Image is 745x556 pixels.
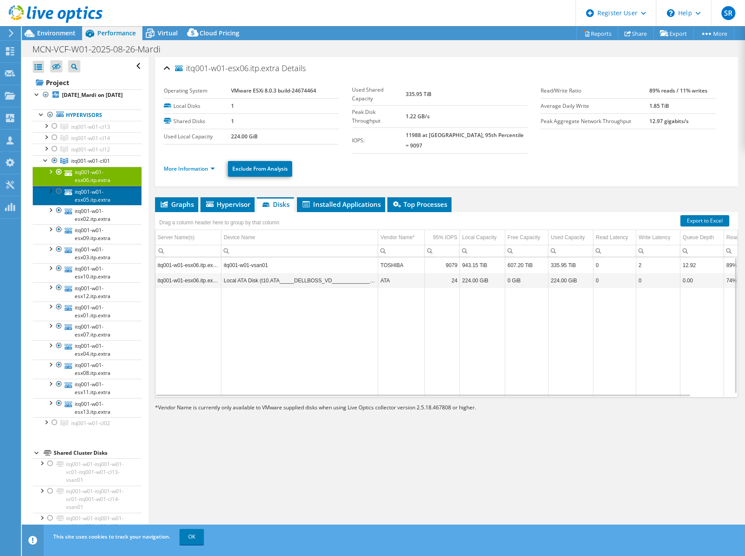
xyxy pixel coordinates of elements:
label: Shared Disks [164,117,231,126]
b: 1 [231,117,234,125]
td: Column Queue Depth, Value 12.92 [680,257,724,273]
div: 95% IOPS [433,232,457,243]
a: itq001-w01-cl01 [33,155,141,167]
span: Cloud Pricing [200,29,239,37]
a: Hypervisors [33,110,141,121]
td: Column Server Name(s), Value itq001-w01-esx06.itp.extra [155,257,221,273]
td: Column Local Capacity, Value 943.15 TiB [460,257,505,273]
td: Column Local Capacity, Filter cell [460,245,505,257]
b: 12.97 gigabits/s [649,117,689,125]
div: Drag a column header here to group by that column [157,216,282,229]
a: itq001-w01-esx13.itp.extra [33,398,141,417]
td: Column Write Latency, Value 2 [636,257,680,273]
td: Column Server Name(s), Filter cell [155,245,221,257]
td: Column 95% IOPS, Filter cell [425,245,460,257]
td: Column Free Capacity, Value 0 GiB [505,273,548,288]
td: Column Local Capacity, Value 224.00 GiB [460,273,505,288]
a: itq001-w01-esx09.itp.extra [33,224,141,244]
label: Used Local Capacity [164,132,231,141]
label: Operating System [164,86,231,95]
a: itq001-w01-esx03.itp.extra [33,244,141,263]
span: Top Processes [392,200,447,209]
p: Vendor Name is currently only available to VMware supplied disks when using Live Optics collector... [155,403,570,412]
td: Column Vendor Name*, Filter cell [378,245,425,257]
div: Data grid [155,212,738,398]
td: Column Vendor Name*, Value TOSHIBA [378,257,425,273]
a: Reports [576,27,618,40]
td: Column Used Capacity, Value 335.95 TiB [548,257,593,273]
svg: \n [667,9,675,17]
a: Share [618,27,654,40]
span: Virtual [158,29,178,37]
div: Free Capacity [507,232,540,243]
span: itq001-w01-esx06.itp.extra [175,64,279,73]
a: itq001-w01-esx02.itp.extra [33,205,141,224]
span: Graphs [159,200,194,209]
td: Column Read Latency, Filter cell [593,245,636,257]
h1: MCN-VCF-W01-2025-08-26-Mardi [28,45,174,54]
td: Column Device Name, Value Local ATA Disk (t10.ATA_____DELLBOSS_VD_________________________ [221,273,378,288]
td: Column 95% IOPS, Value 9079 [425,257,460,273]
a: OK [179,529,204,545]
a: Project [33,76,141,89]
td: Server Name(s) Column [155,230,221,245]
td: Column Free Capacity, Value 607.20 TiB [505,257,548,273]
label: Peak Disk Throughput [352,108,406,125]
td: Queue Depth Column [680,230,724,245]
div: Read Latency [596,232,628,243]
span: itq001-w01-cl13 [71,123,110,130]
td: Column Read Latency, Value 0 [593,257,636,273]
a: More Information [164,165,215,172]
span: This site uses cookies to track your navigation. [53,533,170,540]
span: Performance [97,29,136,37]
b: 11988 at [GEOGRAPHIC_DATA], 95th Percentile = 9097 [406,131,524,149]
td: Local Capacity Column [460,230,505,245]
div: Shared Cluster Disks [54,448,141,458]
b: 224.00 GiB [231,133,258,140]
a: Exclude From Analysis [228,161,292,177]
label: Peak Aggregate Network Throughput [541,117,649,126]
td: Column Queue Depth, Value 0.00 [680,273,724,288]
a: itq001-w01-esx12.itp.extra [33,282,141,302]
a: itq001-w01-esx08.itp.extra [33,360,141,379]
td: Column Used Capacity, Filter cell [548,245,593,257]
div: Vendor Name* [380,232,414,243]
span: itq001-w01-cl01 [71,157,110,165]
div: Server Name(s) [158,232,195,243]
a: itq001-w01-esx10.itp.extra [33,263,141,282]
td: Write Latency Column [636,230,680,245]
a: itq001-w01-itq001-w01-vc01-itq001-w01-cl14-vsan01 [33,486,141,513]
td: Column Device Name, Filter cell [221,245,378,257]
label: IOPS: [352,136,406,145]
b: 1.22 GB/s [406,113,430,120]
div: Queue Depth [683,232,714,243]
a: itq001-w01-itq001-w01-vc01-itq001-w01-cl12-vsan01 [33,513,141,540]
a: itq001-w01-esx11.itp.extra [33,379,141,398]
span: itq001-w01-cl02 [71,419,110,427]
a: itq001-w01-esx01.itp.extra [33,302,141,321]
a: [DATE]_Mardi on [DATE] [33,89,141,101]
a: Export [653,27,694,40]
label: Local Disks [164,102,231,110]
span: itq001-w01-cl12 [71,146,110,153]
label: Average Daily Write [541,102,649,110]
a: itq001-w01-esx05.itp.extra [33,186,141,205]
a: itq001-w01-cl12 [33,144,141,155]
td: Column Read Latency, Value 0 [593,273,636,288]
b: 89% reads / 11% writes [649,87,707,94]
a: itq001-w01-cl13 [33,121,141,132]
a: itq001-w01-esx04.itp.extra [33,340,141,360]
span: itq001-w01-cl14 [71,134,110,142]
span: Disks [261,200,290,209]
b: [DATE]_Mardi on [DATE] [62,91,123,99]
td: 95% IOPS Column [425,230,460,245]
td: Free Capacity Column [505,230,548,245]
span: Installed Applications [301,200,381,209]
b: VMware ESXi 8.0.3 build-24674464 [231,87,316,94]
span: Environment [37,29,76,37]
td: Vendor Name* Column [378,230,425,245]
td: Column Queue Depth, Filter cell [680,245,724,257]
b: 1.85 TiB [649,102,669,110]
td: Column Vendor Name*, Value ATA [378,273,425,288]
td: Device Name Column [221,230,378,245]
